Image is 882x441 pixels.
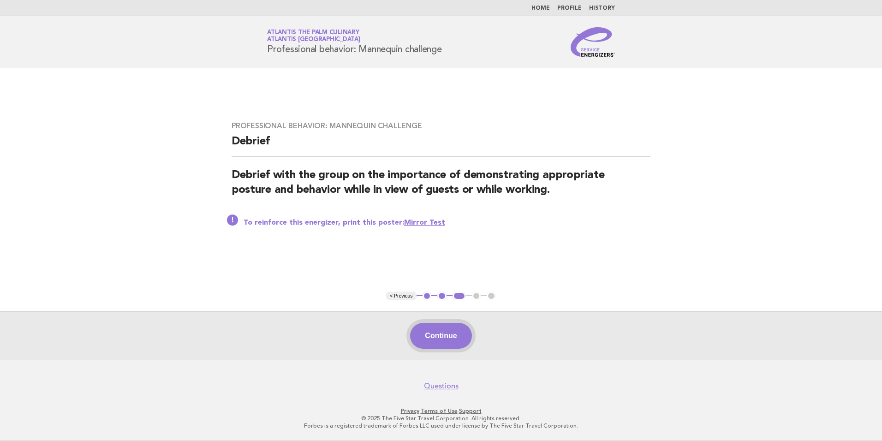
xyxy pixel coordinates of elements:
[232,168,650,205] h2: Debrief with the group on the importance of demonstrating appropriate posture and behavior while ...
[159,407,723,415] p: · ·
[232,134,650,157] h2: Debrief
[589,6,615,11] a: History
[531,6,550,11] a: Home
[401,408,419,414] a: Privacy
[453,292,466,301] button: 3
[267,37,360,43] span: Atlantis [GEOGRAPHIC_DATA]
[267,30,442,54] h1: Professional behavior: Mannequin challenge
[159,422,723,429] p: Forbes is a registered trademark of Forbes LLC used under license by The Five Star Travel Corpora...
[386,292,416,301] button: < Previous
[244,218,650,227] p: To reinforce this energizer, print this poster:
[421,408,458,414] a: Terms of Use
[423,292,432,301] button: 1
[459,408,482,414] a: Support
[437,292,447,301] button: 2
[557,6,582,11] a: Profile
[571,27,615,57] img: Service Energizers
[424,381,459,391] a: Questions
[404,219,445,226] a: Mirror Test
[410,323,471,349] button: Continue
[232,121,650,131] h3: Professional behavior: Mannequin challenge
[267,30,360,42] a: Atlantis The Palm CulinaryAtlantis [GEOGRAPHIC_DATA]
[159,415,723,422] p: © 2025 The Five Star Travel Corporation. All rights reserved.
